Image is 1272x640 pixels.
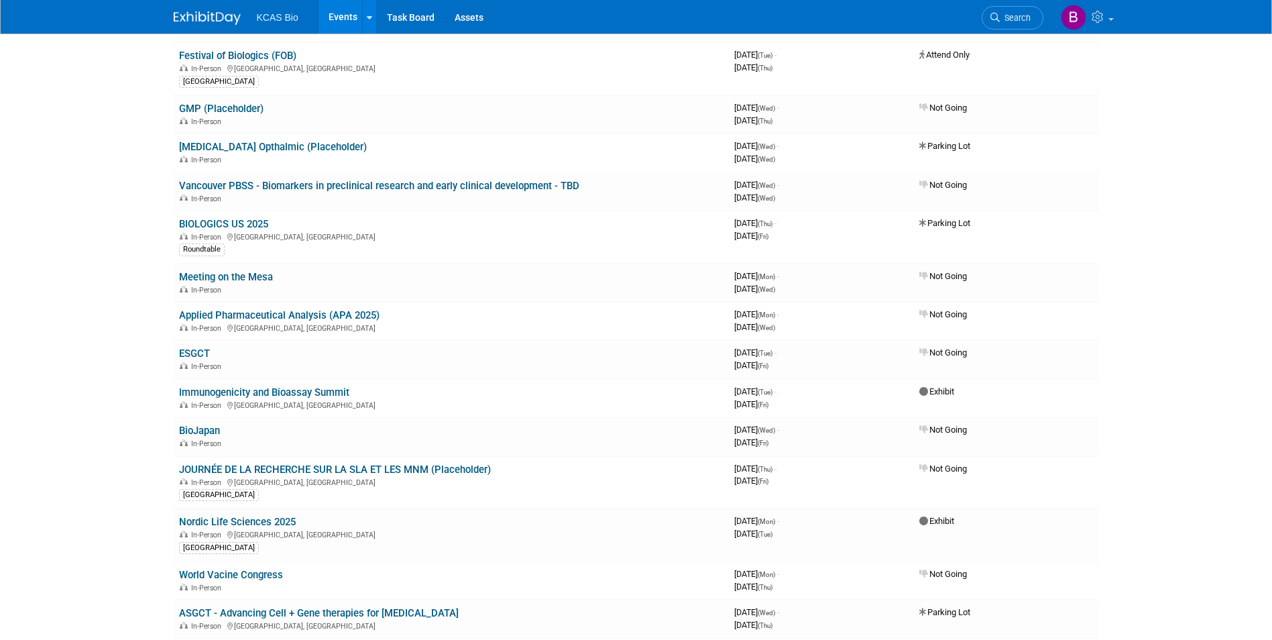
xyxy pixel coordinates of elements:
span: (Mon) [758,571,775,578]
a: ESGCT [179,348,210,360]
span: (Wed) [758,427,775,434]
span: In-Person [191,584,225,592]
span: - [774,348,776,358]
img: In-Person Event [180,478,188,485]
span: (Fri) [758,401,768,409]
span: In-Person [191,622,225,631]
span: [DATE] [734,360,768,370]
div: [GEOGRAPHIC_DATA], [GEOGRAPHIC_DATA] [179,620,724,631]
span: [DATE] [734,309,779,319]
span: (Thu) [758,466,772,473]
span: [DATE] [734,348,776,358]
span: - [777,141,779,151]
span: (Thu) [758,64,772,72]
a: JOURNÉE DE LA RECHERCHE SUR LA SLA ET LES MNM (Placeholder) [179,464,491,476]
span: In-Person [191,156,225,164]
img: In-Person Event [180,584,188,590]
span: [DATE] [734,386,776,396]
span: Parking Lot [919,141,970,151]
span: Not Going [919,464,967,474]
span: Exhibit [919,386,954,396]
span: - [777,569,779,579]
span: - [777,425,779,435]
a: Nordic Life Sciences 2025 [179,516,296,528]
span: Not Going [919,103,967,113]
span: In-Person [191,362,225,371]
span: [DATE] [734,154,775,164]
span: In-Person [191,233,225,242]
a: Festival of Biologics (FOB) [179,50,296,62]
span: (Mon) [758,311,775,319]
span: Not Going [919,180,967,190]
span: (Fri) [758,233,768,240]
span: [DATE] [734,322,775,332]
img: In-Person Event [180,117,188,124]
div: [GEOGRAPHIC_DATA], [GEOGRAPHIC_DATA] [179,322,724,333]
span: - [777,309,779,319]
span: (Wed) [758,286,775,293]
img: In-Person Event [180,156,188,162]
span: [DATE] [734,516,779,526]
span: - [777,180,779,190]
div: [GEOGRAPHIC_DATA] [179,542,259,554]
span: (Wed) [758,156,775,163]
span: [DATE] [734,62,772,72]
span: Parking Lot [919,607,970,617]
a: BioJapan [179,425,220,437]
span: Attend Only [919,50,970,60]
span: Virtual [191,26,215,35]
span: (Thu) [758,220,772,227]
span: - [777,516,779,526]
div: [GEOGRAPHIC_DATA], [GEOGRAPHIC_DATA] [179,399,724,410]
span: - [774,50,776,60]
img: In-Person Event [180,286,188,292]
span: In-Person [191,439,225,448]
span: In-Person [191,117,225,126]
a: [MEDICAL_DATA] Opthalmic (Placeholder) [179,141,367,153]
span: In-Person [191,64,225,73]
span: [DATE] [734,103,779,113]
span: (Tue) [758,388,772,396]
span: (Wed) [758,105,775,112]
span: In-Person [191,531,225,539]
a: BIOLOGICS US 2025 [179,218,268,230]
span: (Wed) [758,324,775,331]
a: Search [982,6,1043,30]
span: (Mon) [758,273,775,280]
span: [DATE] [734,582,772,592]
a: GMP (Placeholder) [179,103,264,115]
div: [GEOGRAPHIC_DATA] [179,489,259,501]
span: In-Person [191,401,225,410]
a: Vancouver PBSS - Biomarkers in preclinical research and early clinical development - TBD [179,180,579,192]
a: World Vacine Congress [179,569,283,581]
span: [DATE] [734,193,775,203]
span: In-Person [191,478,225,487]
span: (Fri) [758,478,768,485]
span: (Fri) [758,439,768,447]
div: [GEOGRAPHIC_DATA] [179,76,259,88]
span: [DATE] [734,50,776,60]
a: Applied Pharmaceutical Analysis (APA 2025) [179,309,380,321]
img: In-Person Event [180,531,188,537]
img: In-Person Event [180,622,188,629]
img: Bryce Evans [1061,5,1086,30]
img: ExhibitDay [174,11,241,25]
span: [DATE] [734,464,776,474]
span: In-Person [191,324,225,333]
span: [DATE] [734,529,772,539]
img: In-Person Event [180,195,188,201]
span: Not Going [919,425,967,435]
span: [DATE] [734,218,776,228]
span: [DATE] [734,141,779,151]
span: - [774,464,776,474]
div: [GEOGRAPHIC_DATA], [GEOGRAPHIC_DATA] [179,529,724,539]
div: Roundtable [179,244,225,256]
span: (Wed) [758,609,775,617]
a: Immunogenicity and Bioassay Summit [179,386,349,398]
span: [DATE] [734,569,779,579]
img: In-Person Event [180,401,188,408]
span: [DATE] [734,620,772,630]
div: [GEOGRAPHIC_DATA], [GEOGRAPHIC_DATA] [179,62,724,73]
div: [GEOGRAPHIC_DATA], [GEOGRAPHIC_DATA] [179,231,724,242]
span: [DATE] [734,607,779,617]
